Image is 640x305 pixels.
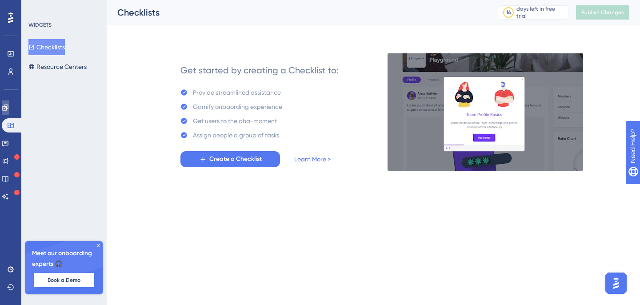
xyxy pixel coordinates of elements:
iframe: UserGuiding AI Assistant Launcher [603,270,629,297]
button: Resource Centers [28,59,87,75]
div: 14 [506,9,511,16]
div: Get started by creating a Checklist to: [180,64,339,76]
button: Create a Checklist [180,151,280,167]
span: Meet our onboarding experts 🎧 [32,248,96,269]
div: Get users to the aha-moment [193,116,277,126]
img: e28e67207451d1beac2d0b01ddd05b56.gif [387,53,584,171]
div: WIDGETS [28,21,52,28]
button: Publish Changes [576,5,629,20]
div: Checklists [117,6,476,19]
span: Need Help? [21,2,56,13]
span: Create a Checklist [209,154,262,165]
div: Provide streamlined assistance [193,87,281,98]
span: Publish Changes [581,9,624,16]
div: Assign people a group of tasks [193,130,279,140]
span: Book a Demo [48,277,80,284]
button: Checklists [28,39,65,55]
div: Gamify onbaording experience [193,101,282,112]
button: Book a Demo [34,273,94,287]
div: days left in free trial [516,5,566,20]
a: Learn More > [294,154,331,165]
